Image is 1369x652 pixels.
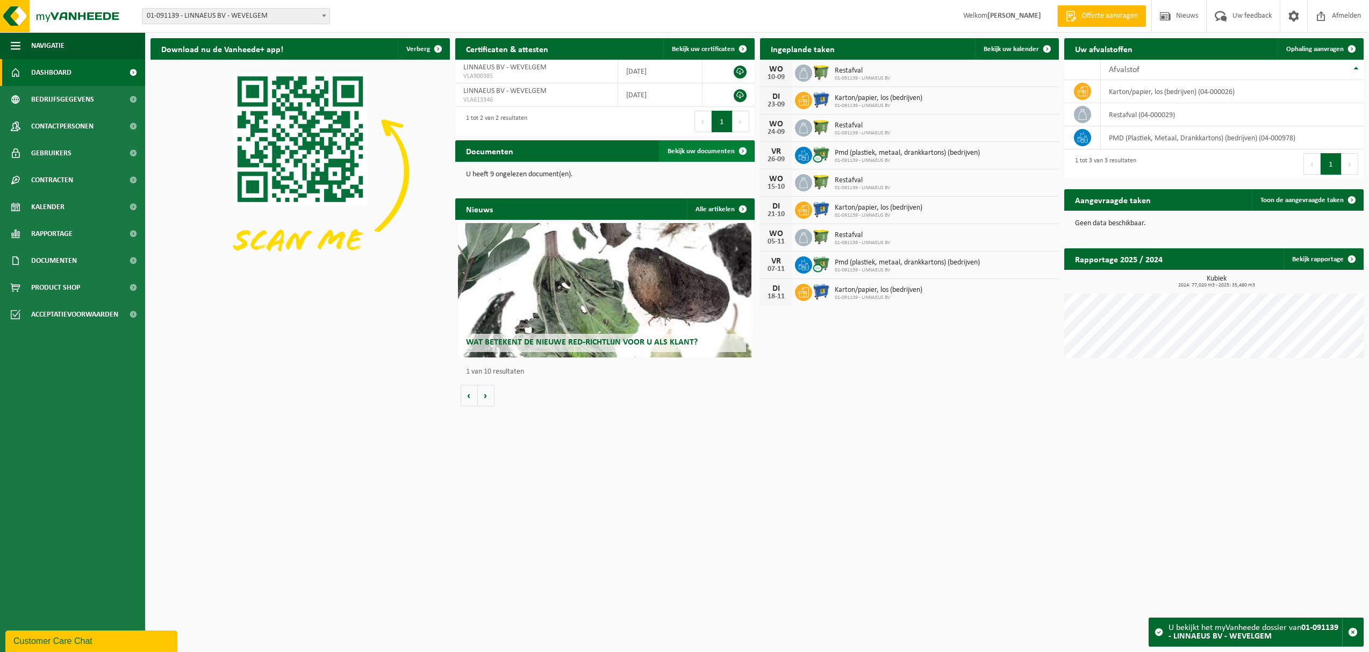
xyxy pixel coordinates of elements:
[812,173,830,191] img: WB-1100-HPE-GN-50
[835,149,980,157] span: Pmd (plastiek, metaal, drankkartons) (bedrijven)
[1101,80,1364,103] td: karton/papier, los (bedrijven) (04-000026)
[765,202,787,211] div: DI
[835,267,980,274] span: 01-091139 - LINNAEUS BV
[1064,248,1173,269] h2: Rapportage 2025 / 2024
[478,385,494,406] button: Volgende
[835,231,891,240] span: Restafval
[398,38,449,60] button: Verberg
[765,175,787,183] div: WO
[1070,152,1136,176] div: 1 tot 3 van 3 resultaten
[765,65,787,74] div: WO
[31,274,80,301] span: Product Shop
[150,38,294,59] h2: Download nu de Vanheede+ app!
[835,240,891,246] span: 01-091139 - LINNAEUS BV
[1101,126,1364,149] td: PMD (Plastiek, Metaal, Drankkartons) (bedrijven) (04-000978)
[668,148,735,155] span: Bekijk uw documenten
[765,128,787,136] div: 24-09
[455,140,524,161] h2: Documenten
[31,247,77,274] span: Documenten
[765,284,787,293] div: DI
[1260,197,1344,204] span: Toon de aangevraagde taken
[835,121,891,130] span: Restafval
[1070,283,1364,288] span: 2024: 77,020 m3 - 2025: 35,480 m3
[765,92,787,101] div: DI
[31,194,64,220] span: Kalender
[835,75,891,82] span: 01-091139 - LINNAEUS BV
[835,185,891,191] span: 01-091139 - LINNAEUS BV
[812,200,830,218] img: WB-0660-HPE-BE-01
[31,140,71,167] span: Gebruikers
[975,38,1058,60] a: Bekijk uw kalender
[835,157,980,164] span: 01-091139 - LINNAEUS BV
[1075,220,1353,227] p: Geen data beschikbaar.
[765,238,787,246] div: 05-11
[765,293,787,300] div: 18-11
[463,96,610,104] span: VLA613346
[765,266,787,273] div: 07-11
[659,140,754,162] a: Bekijk uw documenten
[812,282,830,300] img: WB-0660-HPE-BE-01
[406,46,430,53] span: Verberg
[765,230,787,238] div: WO
[31,113,94,140] span: Contactpersonen
[1079,11,1141,22] span: Offerte aanvragen
[1057,5,1146,27] a: Offerte aanvragen
[455,198,504,219] h2: Nieuws
[765,211,787,218] div: 21-10
[1303,153,1321,175] button: Previous
[835,286,922,295] span: Karton/papier, los (bedrijven)
[765,257,787,266] div: VR
[733,111,749,132] button: Next
[765,147,787,156] div: VR
[765,120,787,128] div: WO
[1109,66,1139,74] span: Afvalstof
[760,38,845,59] h2: Ingeplande taken
[142,8,330,24] span: 01-091139 - LINNAEUS BV - WEVELGEM
[765,101,787,109] div: 23-09
[765,156,787,163] div: 26-09
[812,90,830,109] img: WB-0660-HPE-BE-01
[31,301,118,328] span: Acceptatievoorwaarden
[835,212,922,219] span: 01-091139 - LINNAEUS BV
[835,204,922,212] span: Karton/papier, los (bedrijven)
[765,183,787,191] div: 15-10
[1286,46,1344,53] span: Ophaling aanvragen
[812,145,830,163] img: WB-0660-CU
[1064,189,1162,210] h2: Aangevraagde taken
[1321,153,1342,175] button: 1
[1278,38,1363,60] a: Ophaling aanvragen
[618,83,703,107] td: [DATE]
[31,220,73,247] span: Rapportage
[835,295,922,301] span: 01-091139 - LINNAEUS BV
[1064,38,1143,59] h2: Uw afvalstoffen
[984,46,1039,53] span: Bekijk uw kalender
[835,176,891,185] span: Restafval
[812,118,830,136] img: WB-1100-HPE-GN-50
[663,38,754,60] a: Bekijk uw certificaten
[1342,153,1358,175] button: Next
[5,628,180,652] iframe: chat widget
[694,111,712,132] button: Previous
[1101,103,1364,126] td: restafval (04-000029)
[812,255,830,273] img: WB-0660-CU
[1252,189,1363,211] a: Toon de aangevraagde taken
[687,198,754,220] a: Alle artikelen
[835,94,922,103] span: Karton/papier, los (bedrijven)
[812,63,830,81] img: WB-1100-HPE-GN-50
[31,59,71,86] span: Dashboard
[835,259,980,267] span: Pmd (plastiek, metaal, drankkartons) (bedrijven)
[31,32,64,59] span: Navigatie
[1169,624,1338,641] strong: 01-091139 - LINNAEUS BV - WEVELGEM
[458,223,751,357] a: Wat betekent de nieuwe RED-richtlijn voor u als klant?
[765,74,787,81] div: 10-09
[150,60,450,284] img: Download de VHEPlus App
[463,87,547,95] span: LINNAEUS BV - WEVELGEM
[987,12,1041,20] strong: [PERSON_NAME]
[1070,275,1364,288] h3: Kubiek
[835,103,922,109] span: 01-091139 - LINNAEUS BV
[618,60,703,83] td: [DATE]
[463,72,610,81] span: VLA900385
[461,110,527,133] div: 1 tot 2 van 2 resultaten
[466,368,749,376] p: 1 van 10 resultaten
